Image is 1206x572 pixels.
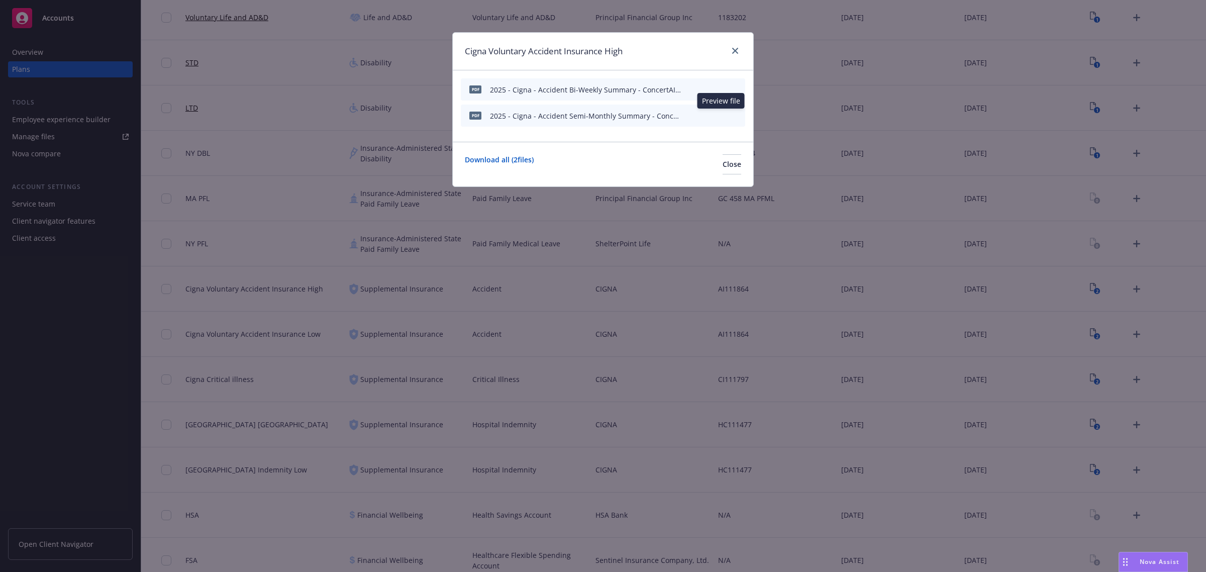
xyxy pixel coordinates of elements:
[723,154,741,174] button: Close
[1119,552,1188,572] button: Nova Assist
[733,84,741,95] button: archive file
[469,85,481,93] span: pdf
[1119,552,1132,571] div: Drag to move
[469,112,481,119] span: pdf
[716,84,725,95] button: preview file
[1140,557,1179,566] span: Nova Assist
[465,154,534,174] a: Download all ( 2 files)
[697,93,745,109] div: Preview file
[729,45,741,57] a: close
[700,111,708,121] button: download file
[716,111,725,121] button: preview file
[723,159,741,169] span: Close
[490,111,682,121] div: 2025 - Cigna - Accident Semi-Monthly Summary - ConcertAI.pdf
[490,84,682,95] div: 2025 - Cigna - Accident Bi-Weekly Summary - ConcertAI.pdf
[733,111,741,121] button: archive file
[700,84,708,95] button: download file
[465,45,623,58] h1: Cigna Voluntary Accident Insurance High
